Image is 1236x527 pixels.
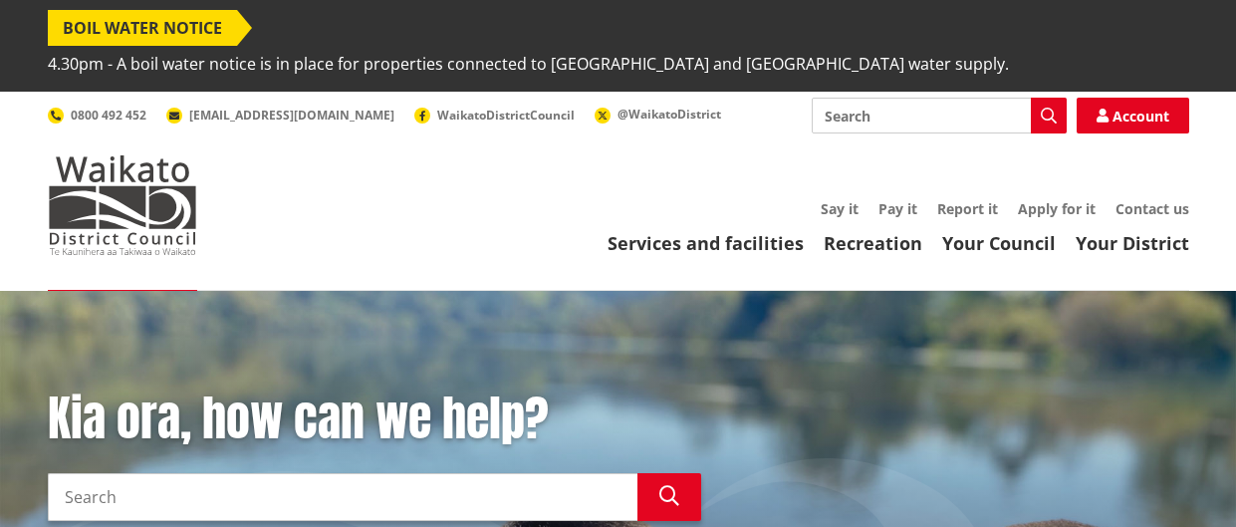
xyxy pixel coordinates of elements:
[595,106,721,123] a: @WaikatoDistrict
[937,199,998,218] a: Report it
[71,107,146,124] span: 0800 492 452
[48,107,146,124] a: 0800 492 452
[48,155,197,255] img: Waikato District Council - Te Kaunihera aa Takiwaa o Waikato
[437,107,575,124] span: WaikatoDistrictCouncil
[824,231,922,255] a: Recreation
[821,199,859,218] a: Say it
[166,107,394,124] a: [EMAIL_ADDRESS][DOMAIN_NAME]
[1076,231,1189,255] a: Your District
[618,106,721,123] span: @WaikatoDistrict
[1018,199,1096,218] a: Apply for it
[48,46,1009,82] span: 4.30pm - A boil water notice is in place for properties connected to [GEOGRAPHIC_DATA] and [GEOGR...
[812,98,1067,133] input: Search input
[1077,98,1189,133] a: Account
[48,10,237,46] span: BOIL WATER NOTICE
[1115,199,1189,218] a: Contact us
[48,473,637,521] input: Search input
[48,391,701,448] h1: Kia ora, how can we help?
[878,199,917,218] a: Pay it
[942,231,1056,255] a: Your Council
[414,107,575,124] a: WaikatoDistrictCouncil
[608,231,804,255] a: Services and facilities
[189,107,394,124] span: [EMAIL_ADDRESS][DOMAIN_NAME]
